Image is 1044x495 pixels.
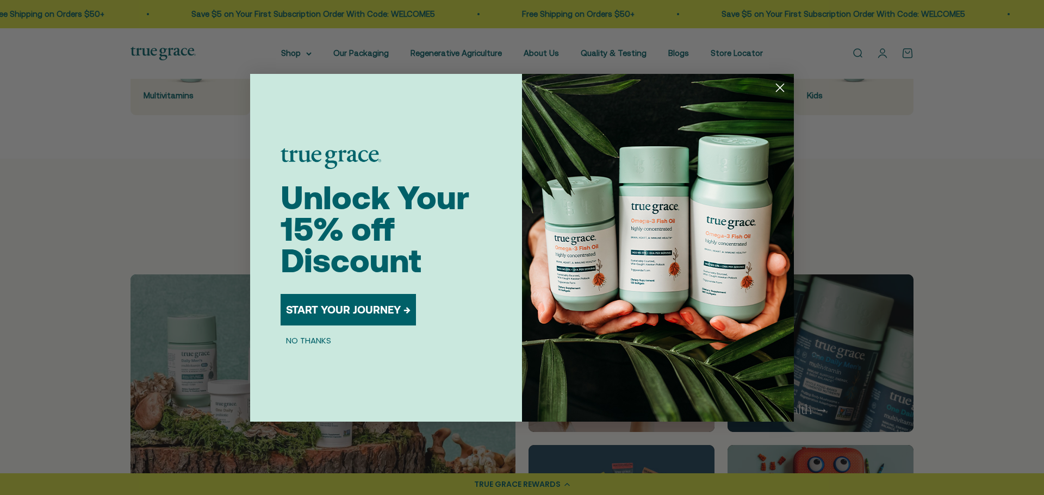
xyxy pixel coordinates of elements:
button: Close dialog [770,78,790,97]
button: NO THANKS [281,334,337,347]
span: Unlock Your 15% off Discount [281,179,469,279]
img: 098727d5-50f8-4f9b-9554-844bb8da1403.jpeg [522,74,794,422]
button: START YOUR JOURNEY → [281,294,416,325]
img: logo placeholder [281,148,381,169]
